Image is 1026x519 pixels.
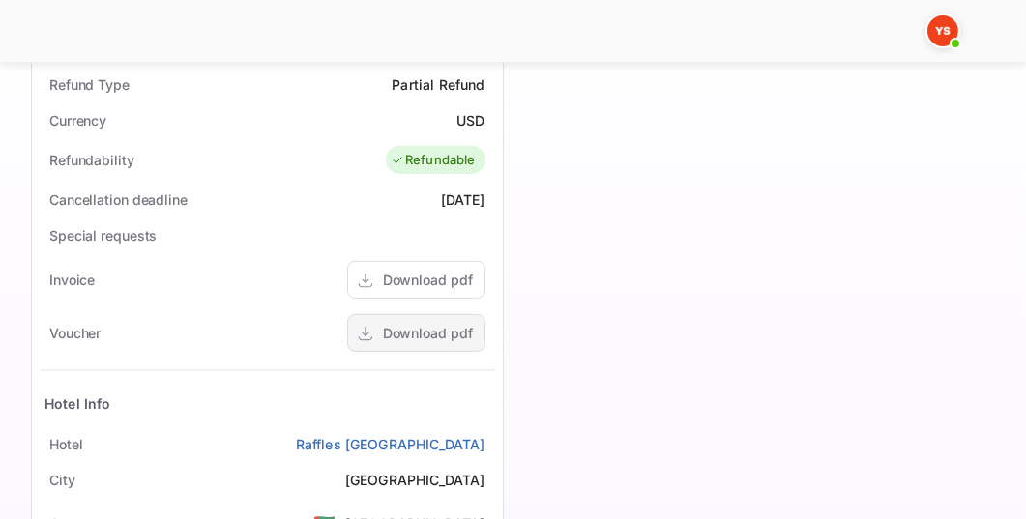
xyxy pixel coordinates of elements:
[392,74,484,95] div: Partial Refund
[927,15,958,46] img: Yandex Support
[49,323,101,343] div: Voucher
[391,151,476,170] div: Refundable
[345,470,485,490] div: [GEOGRAPHIC_DATA]
[49,225,157,245] div: Special requests
[296,434,485,454] a: Raffles [GEOGRAPHIC_DATA]
[441,189,485,210] div: [DATE]
[49,189,188,210] div: Cancellation deadline
[456,110,484,130] div: USD
[383,270,473,290] div: Download pdf
[49,74,130,95] div: Refund Type
[49,270,95,290] div: Invoice
[49,434,83,454] div: Hotel
[49,150,134,170] div: Refundability
[44,393,111,414] div: Hotel Info
[383,323,473,343] div: Download pdf
[49,470,75,490] div: City
[49,110,106,130] div: Currency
